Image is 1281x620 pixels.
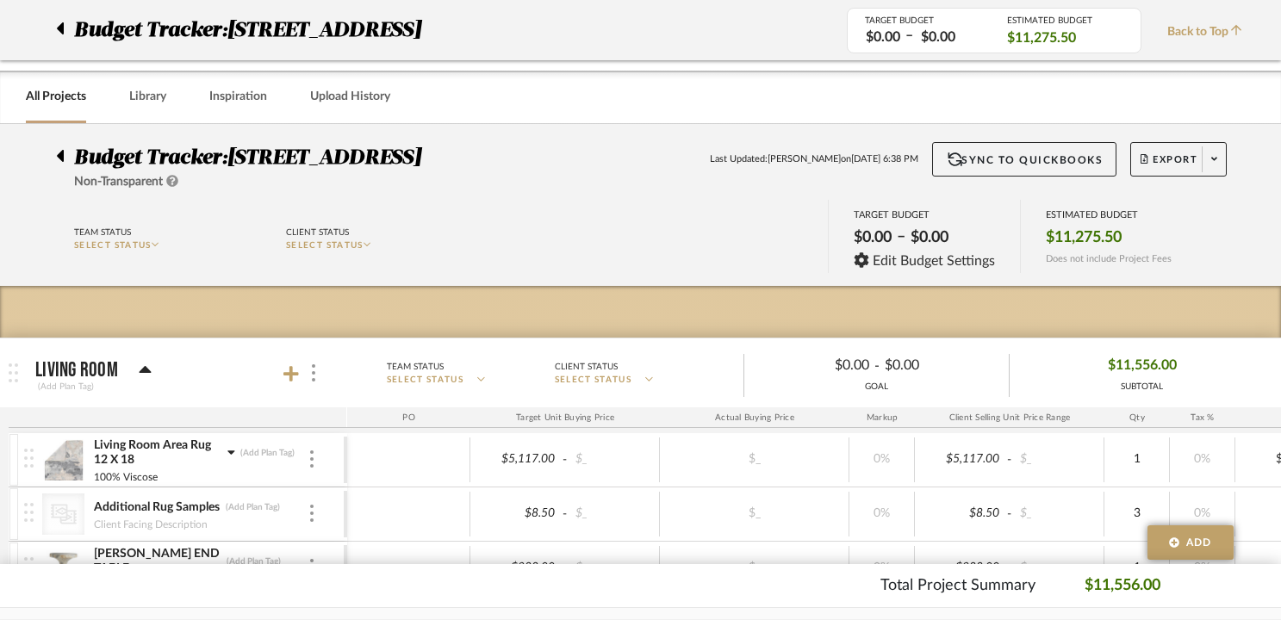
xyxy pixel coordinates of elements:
[1015,501,1099,526] div: $_
[1046,253,1172,264] span: Does not include Project Fees
[560,505,570,523] span: -
[560,451,570,468] span: -
[93,516,208,533] div: Client Facing Description
[26,85,86,108] a: All Projects
[855,447,909,472] div: 0%
[1110,501,1164,526] div: 3
[1108,381,1177,394] div: SUBTOTAL
[920,501,1004,526] div: $8.50
[1004,451,1015,468] span: -
[1046,228,1122,247] span: $11,275.50
[1004,560,1015,577] span: -
[310,450,314,468] img: 3dots-v.svg
[768,152,841,167] span: [PERSON_NAME]
[225,501,281,513] div: (Add Plan Tag)
[570,447,655,472] div: $_
[920,555,1004,580] div: $988.00
[1147,525,1234,560] button: Add
[74,225,131,240] div: Team Status
[849,407,915,428] div: Markup
[24,449,34,468] img: vertical-grip.svg
[707,501,802,526] div: $_
[855,501,909,526] div: 0%
[861,28,905,47] div: $0.00
[932,142,1117,177] button: Sync to QuickBooks
[555,359,618,375] div: Client Status
[129,85,166,108] a: Library
[312,364,315,381] img: 3dots-v.svg
[1104,407,1170,428] div: Qty
[24,503,34,522] img: vertical-grip.svg
[74,147,227,168] span: Budget Tracker:
[905,26,913,47] span: –
[35,379,96,394] div: (Add Plan Tag)
[1175,501,1229,526] div: 0%
[387,374,464,387] span: SELECT STATUS
[880,574,1035,598] p: Total Project Summary
[660,407,849,428] div: Actual Buying Price
[74,15,227,46] span: Budget Tracker:
[1141,153,1197,179] span: Export
[744,381,1009,394] div: GOAL
[226,555,282,567] div: (Add Plan Tag)
[1186,535,1212,550] span: Add
[310,85,390,108] a: Upload History
[74,241,152,250] span: SELECT STATUS
[470,407,660,428] div: Target Unit Buying Price
[42,548,84,589] img: 92f5698e-917a-4acf-aa46-6356a090f9c4_50x50.jpg
[209,85,267,108] a: Inspiration
[849,223,897,252] div: $0.00
[24,557,34,576] img: vertical-grip.svg
[841,152,851,167] span: on
[1170,407,1235,428] div: Tax %
[854,209,996,220] div: TARGET BUDGET
[1046,209,1172,220] div: ESTIMATED BUDGET
[707,447,802,472] div: $_
[855,555,909,580] div: 0%
[1130,142,1227,177] button: Export
[286,241,364,250] span: SELECT STATUS
[35,360,118,381] p: Living Room
[227,147,420,168] span: [STREET_ADDRESS]
[1110,447,1164,472] div: 1
[915,407,1104,428] div: Client Selling Unit Price Range
[851,152,918,167] span: [DATE] 6:38 PM
[1015,447,1099,472] div: $_
[1015,555,1099,580] div: $_
[93,499,221,516] div: Additional Rug Samples
[74,176,163,188] span: Non-Transparent
[880,352,995,379] div: $0.00
[42,439,84,480] img: 56a2981c-18a3-43d9-b605-d0abcab8af14_50x50.jpg
[873,253,995,269] span: Edit Budget Settings
[710,152,768,167] span: Last Updated:
[1175,447,1229,472] div: 0%
[916,28,961,47] div: $0.00
[555,374,632,387] span: SELECT STATUS
[560,560,570,577] span: -
[759,352,874,379] div: $0.00
[707,555,802,580] div: $_
[1108,352,1177,379] span: $11,556.00
[1167,23,1251,41] span: Back to Top
[476,501,560,526] div: $8.50
[347,407,470,428] div: PO
[227,15,429,46] p: [STREET_ADDRESS]
[310,559,314,576] img: 3dots-v.svg
[874,356,880,376] span: -
[286,225,349,240] div: Client Status
[476,447,560,472] div: $5,117.00
[920,447,1004,472] div: $5,117.00
[310,505,314,522] img: 3dots-v.svg
[239,447,295,459] div: (Add Plan Tag)
[1007,15,1123,26] div: ESTIMATED BUDGET
[93,468,159,486] div: 100% Viscose
[905,223,954,252] div: $0.00
[387,359,444,375] div: Team Status
[570,555,655,580] div: $_
[1004,505,1015,523] span: -
[93,546,221,577] div: [PERSON_NAME] END TABLE
[9,363,18,382] img: grip.svg
[1085,574,1160,598] p: $11,556.00
[865,15,981,26] div: TARGET BUDGET
[570,501,655,526] div: $_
